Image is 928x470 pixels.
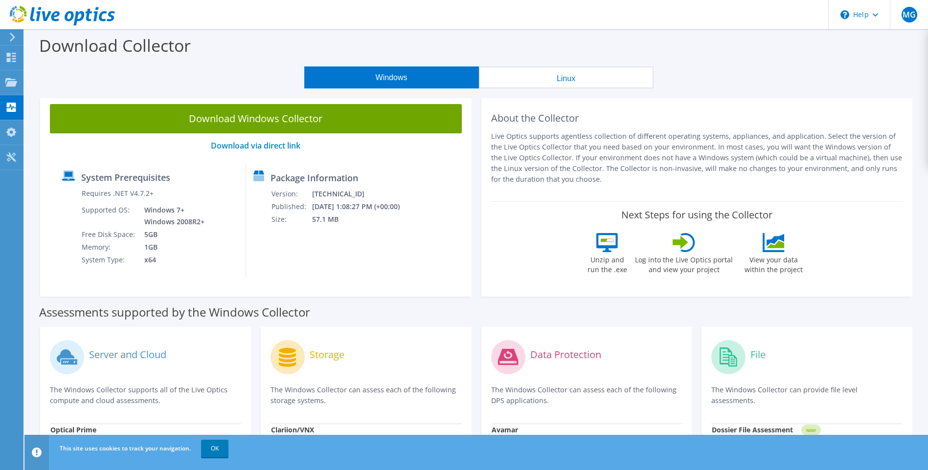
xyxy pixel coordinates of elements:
td: 57.1 MB [312,213,413,226]
p: The Windows Collector can assess each of the following DPS applications. [491,385,682,406]
td: Published: [271,200,312,213]
button: Windows [304,66,479,88]
label: Download Collector [39,34,191,57]
label: Requires .NET V4.7.2+ [82,189,154,198]
strong: Dossier File Assessment [712,425,793,434]
label: Unzip and run the .exe [585,252,630,275]
td: Version: [271,188,312,200]
label: Storage [310,350,344,360]
label: View your data within the project [738,252,809,275]
a: Download Windows Collector [50,104,462,133]
td: System Type: [81,254,137,266]
span: This site uses cookies to track your navigation. [60,444,191,452]
p: The Windows Collector can provide file level assessments. [711,385,903,406]
p: The Windows Collector can assess each of the following storage systems. [271,385,462,406]
label: Server and Cloud [89,350,166,360]
p: Live Optics supports agentless collection of different operating systems, appliances, and applica... [491,131,903,185]
label: Assessments supported by the Windows Collector [39,307,310,317]
tspan: NEW! [806,427,816,433]
a: OK [201,440,228,457]
td: x64 [137,254,206,266]
strong: Avamar [492,425,518,434]
label: Next Steps for using the Collector [621,209,772,221]
td: Free Disk Space: [81,228,137,241]
td: Supported OS: [81,204,137,228]
p: The Windows Collector supports all of the Live Optics compute and cloud assessments. [50,385,241,406]
td: Memory: [81,241,137,254]
span: MG [902,7,917,22]
td: 1GB [137,241,206,254]
button: Linux [479,66,654,88]
label: Data Protection [530,350,601,360]
td: [DATE] 1:08:27 PM (+00:00) [312,200,413,213]
label: Package Information [271,173,358,183]
td: [TECHNICAL_ID] [312,188,413,200]
label: System Prerequisites [81,172,170,182]
label: Log into the Live Optics portal and view your project [634,252,733,275]
a: Download via direct link [211,140,300,151]
label: File [750,350,766,360]
strong: Clariion/VNX [271,425,314,434]
td: Windows 7+ Windows 2008R2+ [137,204,206,228]
td: Size: [271,213,312,226]
strong: Optical Prime [50,425,96,434]
svg: \n [840,10,849,19]
h2: About the Collector [491,112,903,124]
td: 5GB [137,228,206,241]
